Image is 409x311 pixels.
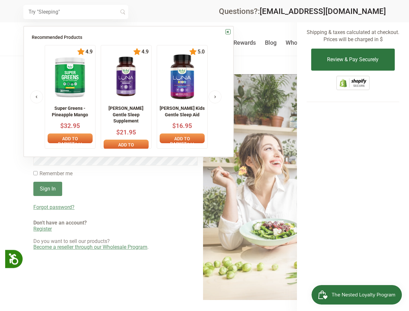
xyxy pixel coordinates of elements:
img: star.svg [77,48,85,56]
div: Questions?: [219,7,386,15]
img: star.svg [189,48,197,56]
img: Shopify secure badge [336,76,369,90]
span: 4.9 [141,49,149,55]
button: Previous [30,90,43,103]
input: Try "Sleeping" [23,5,128,19]
img: star.svg [133,48,141,56]
p: Shipping & taxes calculated at checkout. Prices will be charged in $ [307,29,399,43]
p: [PERSON_NAME] Gentle Sleep Supplement [104,105,149,124]
img: NN_LUNA_US_60_front_1_x140.png [108,54,143,99]
a: Add to basket [160,133,205,143]
span: $21.95 [116,129,136,136]
p: Super Greens - Pineapple Mango [48,105,93,118]
a: Add to basket [104,140,149,149]
button: Next [209,90,222,103]
a: Add to basket [48,133,93,143]
a: [EMAIL_ADDRESS][DOMAIN_NAME] [260,7,386,16]
span: Recommended Products [32,35,82,40]
img: imgpsh_fullsize_anim_-_2025-02-26T222351.371_x140.png [50,54,90,99]
a: This online store is secured by Shopify [336,85,369,91]
iframe: Button to open loyalty program pop-up [312,285,403,305]
p: [PERSON_NAME] Kids Gentle Sleep Aid [160,105,205,118]
span: $16.95 [172,122,192,130]
span: $32.95 [60,122,80,130]
button: Review & Pay Securely [311,49,394,71]
a: × [225,29,231,34]
img: 1_edfe67ed-9f0f-4eb3-a1ff-0a9febdc2b11_x140.png [160,54,205,99]
span: 4.9 [85,49,93,55]
span: $0.00 [357,16,373,23]
span: 5.0 [197,49,205,55]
